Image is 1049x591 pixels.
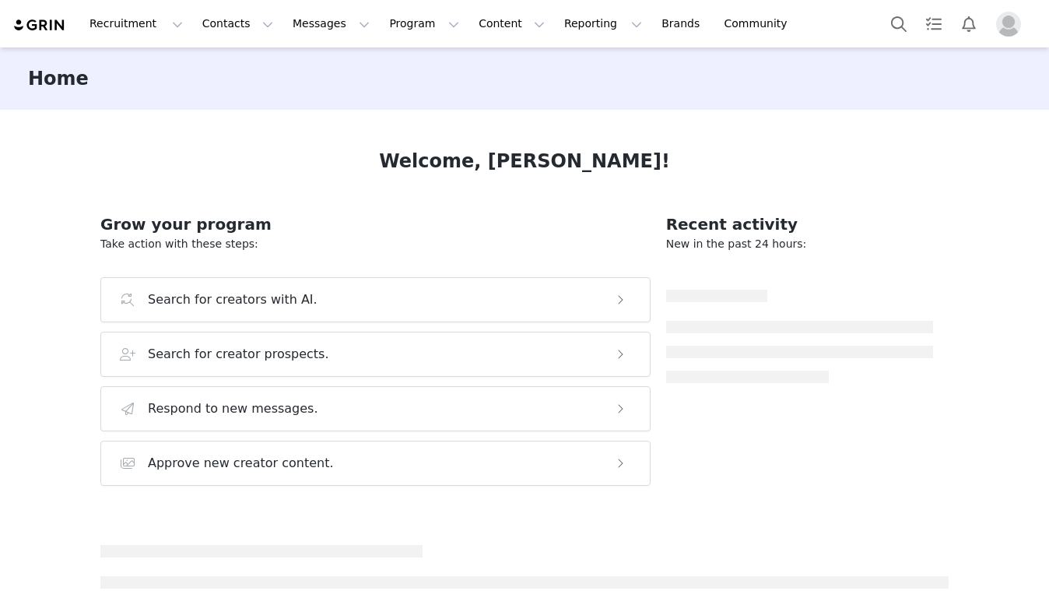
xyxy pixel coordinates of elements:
h3: Home [28,65,89,93]
h3: Approve new creator content. [148,454,334,473]
h3: Search for creator prospects. [148,345,329,364]
h1: Welcome, [PERSON_NAME]! [379,147,670,175]
button: Search [882,6,916,41]
button: Contacts [193,6,282,41]
button: Profile [987,12,1037,37]
h3: Search for creators with AI. [148,290,318,309]
button: Notifications [952,6,986,41]
h2: Recent activity [666,213,933,236]
button: Content [469,6,554,41]
button: Recruitment [80,6,192,41]
button: Approve new creator content. [100,441,651,486]
img: placeholder-profile.jpg [996,12,1021,37]
h2: Grow your program [100,213,651,236]
button: Respond to new messages. [100,386,651,431]
p: New in the past 24 hours: [666,236,933,252]
p: Take action with these steps: [100,236,651,252]
button: Search for creators with AI. [100,277,651,322]
button: Search for creator prospects. [100,332,651,377]
button: Reporting [555,6,651,41]
a: Tasks [917,6,951,41]
button: Program [380,6,468,41]
h3: Respond to new messages. [148,399,318,418]
a: Brands [652,6,714,41]
a: Community [715,6,804,41]
button: Messages [283,6,379,41]
img: grin logo [12,18,67,33]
